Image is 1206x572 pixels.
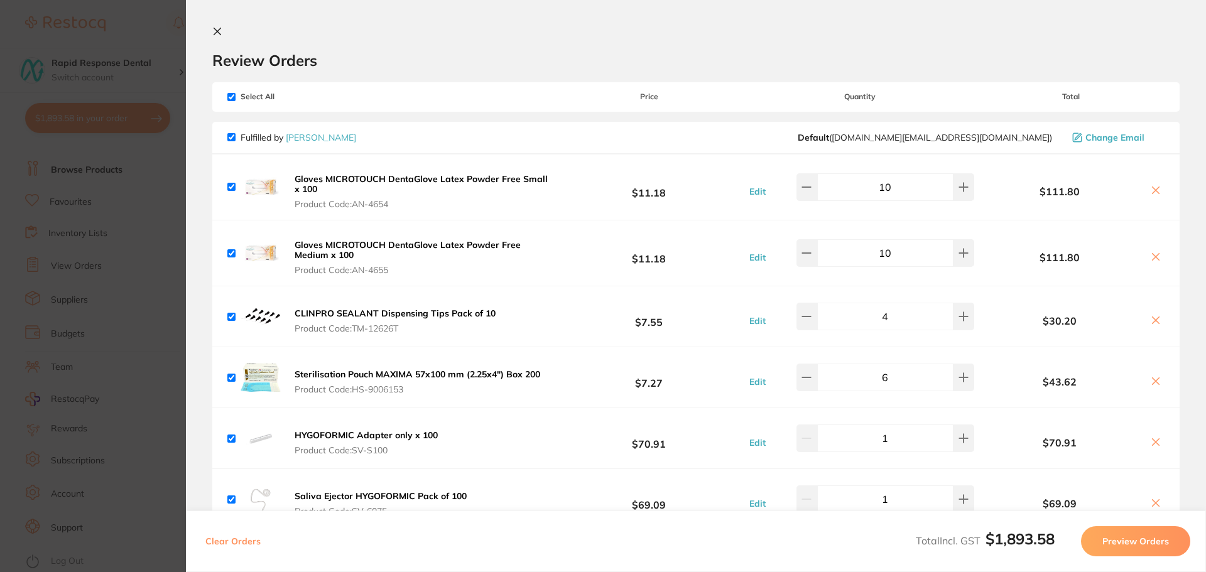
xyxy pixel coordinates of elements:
[212,51,1180,70] h2: Review Orders
[291,239,555,276] button: Gloves MICROTOUCH DentaGlove Latex Powder Free Medium x 100 Product Code:AN-4655
[291,173,555,210] button: Gloves MICROTOUCH DentaGlove Latex Powder Free Small x 100 Product Code:AN-4654
[241,479,281,519] img: bzAzbzdxeg
[241,167,281,207] img: dXJhZzVjcQ
[977,376,1142,387] b: $43.62
[241,233,281,273] img: MjJzanI4dw
[295,173,548,195] b: Gloves MICROTOUCH DentaGlove Latex Powder Free Small x 100
[291,429,442,456] button: HYGOFORMIC Adapter only x 100 Product Code:SV-S100
[555,366,742,389] b: $7.27
[295,384,540,394] span: Product Code: HS-9006153
[746,252,769,263] button: Edit
[977,315,1142,326] b: $30.20
[1085,132,1144,143] span: Change Email
[286,132,356,143] a: [PERSON_NAME]
[241,132,356,143] p: Fulfilled by
[295,445,438,455] span: Product Code: SV-S100
[291,490,470,517] button: Saliva Ejector HYGOFORMIC Pack of 100 Product Code:SV-6075
[241,296,281,337] img: M29xdDg1dA
[555,242,742,265] b: $11.18
[291,369,544,395] button: Sterilisation Pouch MAXIMA 57x100 mm (2.25x4") Box 200 Product Code:HS-9006153
[227,92,353,101] span: Select All
[1081,526,1190,556] button: Preview Orders
[746,315,769,326] button: Edit
[746,376,769,387] button: Edit
[746,437,769,448] button: Edit
[555,488,742,511] b: $69.09
[295,490,467,502] b: Saliva Ejector HYGOFORMIC Pack of 100
[241,357,281,397] img: dzdiajByNQ
[986,529,1055,548] b: $1,893.58
[295,506,467,516] span: Product Code: SV-6075
[555,305,742,328] b: $7.55
[977,92,1165,101] span: Total
[202,526,264,556] button: Clear Orders
[295,369,540,380] b: Sterilisation Pouch MAXIMA 57x100 mm (2.25x4") Box 200
[295,199,551,209] span: Product Code: AN-4654
[295,265,551,275] span: Product Code: AN-4655
[295,323,496,333] span: Product Code: TM-12626T
[295,308,496,319] b: CLINPRO SEALANT Dispensing Tips Pack of 10
[798,132,829,143] b: Default
[977,186,1142,197] b: $111.80
[295,239,521,261] b: Gloves MICROTOUCH DentaGlove Latex Powder Free Medium x 100
[555,427,742,450] b: $70.91
[291,308,499,334] button: CLINPRO SEALANT Dispensing Tips Pack of 10 Product Code:TM-12626T
[295,429,438,441] b: HYGOFORMIC Adapter only x 100
[1068,132,1165,143] button: Change Email
[746,186,769,197] button: Edit
[977,498,1142,509] b: $69.09
[798,132,1052,143] span: customer.care@henryschein.com.au
[916,534,1055,547] span: Total Incl. GST
[555,92,742,101] span: Price
[743,92,977,101] span: Quantity
[977,437,1142,448] b: $70.91
[241,418,281,458] img: NGd0c2d1bA
[977,252,1142,263] b: $111.80
[555,175,742,198] b: $11.18
[746,498,769,509] button: Edit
